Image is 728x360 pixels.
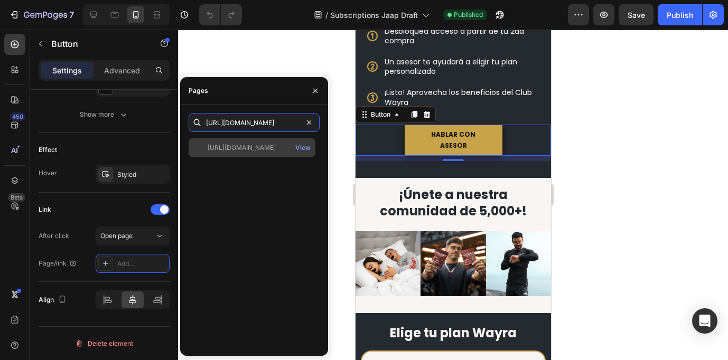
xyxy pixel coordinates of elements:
button: Publish [658,4,702,25]
button: View [295,140,311,155]
span: Save [628,11,645,20]
input: Insert link or search [189,113,320,132]
button: Delete element [39,335,170,352]
div: Add... [117,259,167,269]
strong: ¡Únete a nuestra comunidad de 5,000+! [24,156,171,190]
div: Button [13,80,37,90]
div: After click [39,231,69,241]
div: View [295,143,311,153]
span: / [325,10,328,21]
img: Alt Image [65,202,130,267]
div: Open Intercom Messenger [692,308,717,334]
button: Save [619,4,654,25]
div: Beta [8,193,25,202]
p: Button [51,37,141,50]
p: ¡Listo! Aprovecha los beneficios del Club Wayra [29,58,194,77]
button: <p>HABLAR CON ASESOR</p> [49,95,147,126]
div: Styled [117,170,167,179]
div: Undo/Redo [199,4,242,25]
div: Link [39,205,51,214]
div: Hover [39,168,57,178]
div: Page/link [39,259,77,268]
h2: Elige tu plan Wayra [16,294,180,312]
div: Align [39,293,69,307]
div: Pages [189,86,208,96]
img: Alt Image [130,202,195,267]
div: 450 [10,112,25,121]
p: Settings [52,65,82,76]
div: Delete element [75,337,133,350]
button: Show more [39,105,170,124]
p: Advanced [104,65,140,76]
div: Show more [80,109,129,120]
div: [URL][DOMAIN_NAME] [208,143,276,153]
div: Effect [39,145,57,155]
p: 7 [69,8,74,21]
button: 7 [4,4,79,25]
span: Open page [100,232,133,240]
p: HABLAR CON ASESOR [62,99,134,122]
button: Open page [96,226,170,245]
span: Published [454,10,483,20]
iframe: Design area [356,30,551,360]
span: Subscriptions Jaap Draft [330,10,418,21]
div: Publish [667,10,693,21]
p: Un asesor te ayudará a eligir tu plan personalizado [29,27,194,46]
